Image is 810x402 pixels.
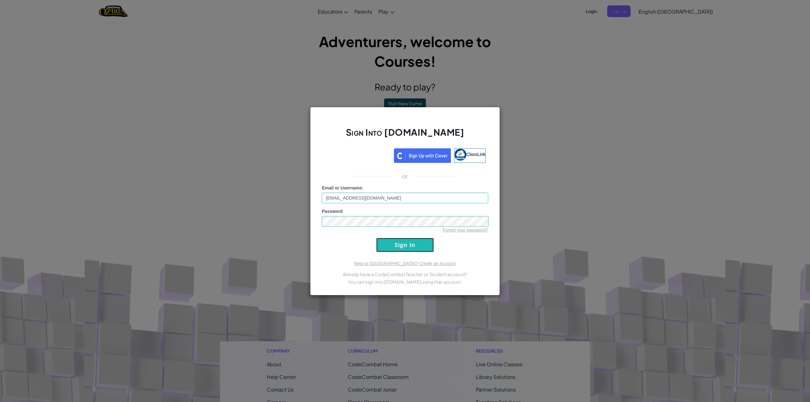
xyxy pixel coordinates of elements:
[322,209,343,214] span: Password
[322,270,488,278] p: Already have a CodeCombat Teacher or Student account?
[322,278,488,286] p: You can sign into [DOMAIN_NAME] using that account.
[322,185,362,190] span: Email or Username
[322,126,488,145] h2: Sign Into [DOMAIN_NAME]
[322,185,364,191] label: :
[321,148,394,162] iframe: Sign in with Google Button
[443,227,488,232] a: Forgot your password?
[354,261,456,266] a: New to [GEOGRAPHIC_DATA]? Create an Account
[394,148,451,163] img: clever_sso_button@2x.png
[376,238,434,252] input: Sign In
[402,172,408,180] p: or
[454,149,466,161] img: classlink-logo-small.png
[466,152,486,157] span: ClassLink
